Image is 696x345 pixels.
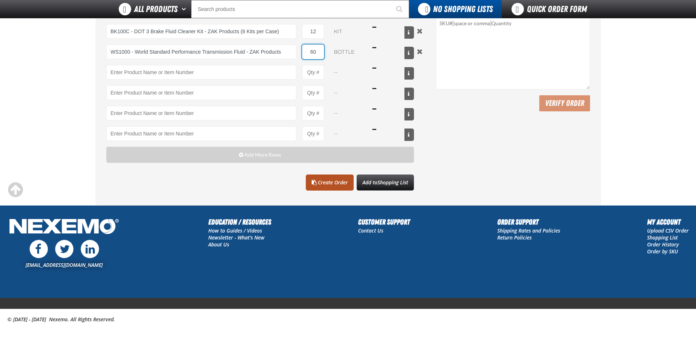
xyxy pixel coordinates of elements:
[497,227,560,234] a: Shipping Rates and Policies
[134,3,178,16] span: All Products
[330,24,366,39] select: Unit
[106,85,297,100] : Product
[208,227,262,234] a: How to Guides / Videos
[106,24,297,39] input: Product
[302,126,324,141] input: Product Quantity
[106,147,414,163] button: Add More Rows
[647,216,689,227] h2: My Account
[647,248,678,255] a: Order by SKU
[415,27,424,35] button: Remove the current row
[404,67,414,80] button: View All Prices
[306,175,354,191] a: Create Order
[244,152,281,158] span: Add More Rows
[7,216,121,238] img: Nexemo Logo
[404,108,414,120] button: View All Prices
[647,227,689,234] a: Upload CSV Order
[404,26,414,39] button: View All Prices
[26,261,103,268] a: [EMAIL_ADDRESS][DOMAIN_NAME]
[106,106,297,120] : Product
[208,241,229,248] a: About Us
[497,216,560,227] h2: Order Support
[106,65,297,80] : Product
[377,179,408,186] span: Shopping List
[106,126,297,141] : Product
[358,227,383,234] a: Contact Us
[404,88,414,100] button: View All Prices
[7,182,23,198] div: Scroll to the top
[208,234,265,241] a: Newsletter - What's New
[497,234,532,241] a: Return Policies
[302,24,324,39] input: Product Quantity
[362,179,408,186] span: Add to
[647,234,678,241] a: Shopping List
[302,85,324,100] input: Product Quantity
[302,65,324,80] input: Product Quantity
[647,241,679,248] a: Order History
[415,47,424,55] button: Remove the current row
[357,175,414,191] button: Add toShopping List
[106,45,297,59] input: Product
[302,106,324,120] input: Product Quantity
[433,4,493,14] span: No Shopping Lists
[404,129,414,141] button: View All Prices
[404,47,414,59] button: View All Prices
[302,45,324,59] input: Product Quantity
[330,45,366,59] select: Unit
[358,216,410,227] h2: Customer Support
[208,216,271,227] h2: Education / Resources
